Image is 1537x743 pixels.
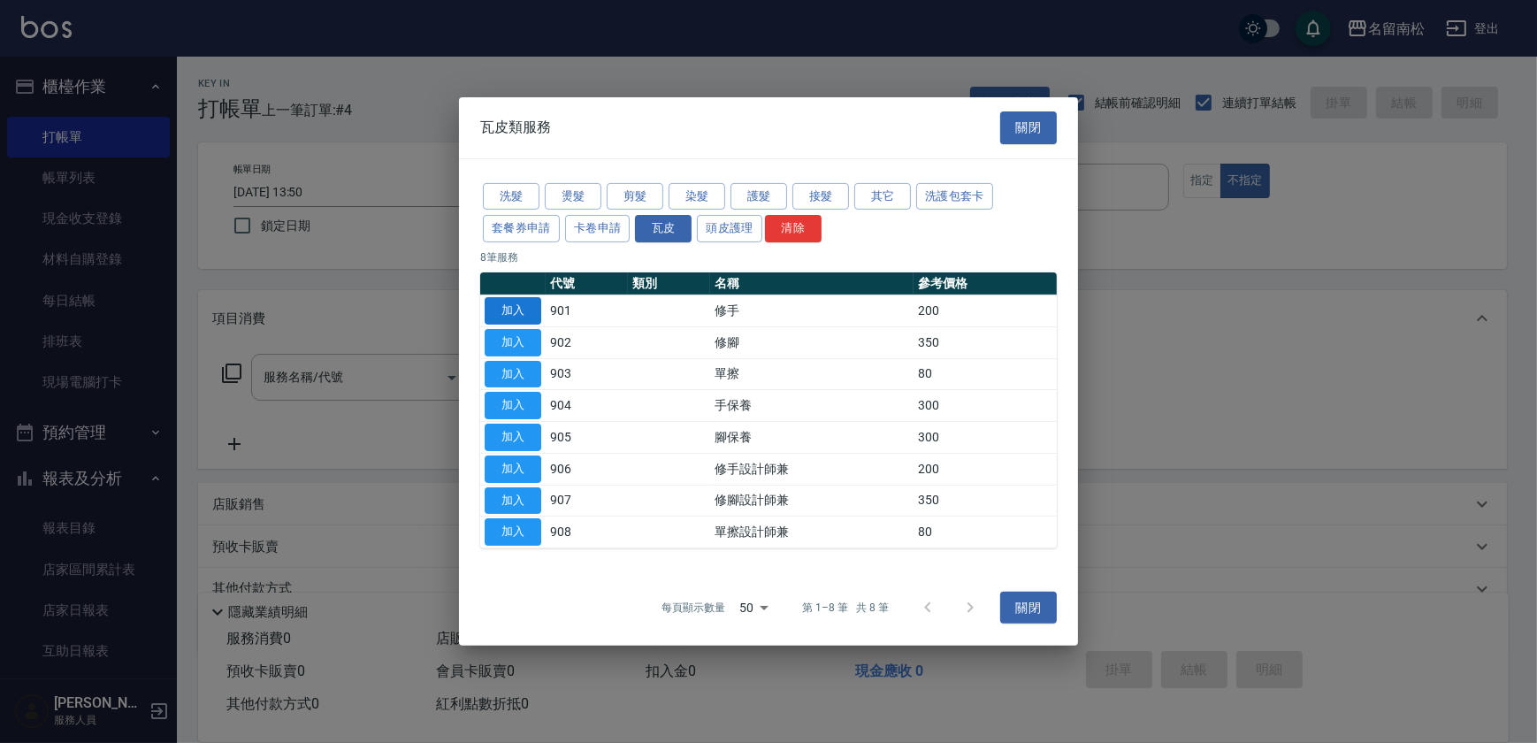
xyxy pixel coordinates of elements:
button: 加入 [485,456,541,483]
p: 每頁顯示數量 [661,600,725,616]
td: 901 [546,295,628,326]
td: 903 [546,358,628,390]
th: 代號 [546,272,628,295]
button: 接髮 [792,182,849,210]
button: 頭皮護理 [697,215,762,242]
td: 904 [546,390,628,422]
td: 80 [914,358,1057,390]
button: 加入 [485,518,541,546]
button: 染髮 [669,182,725,210]
button: 剪髮 [607,182,663,210]
button: 燙髮 [545,182,601,210]
td: 350 [914,326,1057,358]
button: 關閉 [1000,592,1057,624]
button: 清除 [765,215,822,242]
td: 修手 [710,295,914,326]
button: 加入 [485,392,541,419]
button: 加入 [485,486,541,514]
td: 350 [914,485,1057,517]
td: 修腳 [710,326,914,358]
button: 洗護包套卡 [916,182,993,210]
button: 加入 [485,360,541,387]
td: 單擦設計師兼 [710,517,914,548]
td: 902 [546,326,628,358]
td: 300 [914,390,1057,422]
th: 名稱 [710,272,914,295]
button: 洗髮 [483,182,539,210]
td: 906 [546,453,628,485]
td: 907 [546,485,628,517]
td: 300 [914,421,1057,453]
td: 908 [546,517,628,548]
span: 瓦皮類服務 [480,119,551,136]
td: 80 [914,517,1057,548]
button: 卡卷申請 [565,215,631,242]
button: 加入 [485,329,541,356]
div: 50 [732,584,775,632]
td: 單擦 [710,358,914,390]
p: 第 1–8 筆 共 8 筆 [803,600,889,616]
td: 修腳設計師兼 [710,485,914,517]
button: 加入 [485,424,541,451]
button: 套餐券申請 [483,215,560,242]
td: 200 [914,295,1057,326]
td: 手保養 [710,390,914,422]
button: 瓦皮 [635,215,692,242]
p: 8 筆服務 [480,249,1057,265]
th: 類別 [628,272,710,295]
th: 參考價格 [914,272,1057,295]
td: 905 [546,421,628,453]
td: 修手設計師兼 [710,453,914,485]
button: 關閉 [1000,111,1057,144]
button: 加入 [485,297,541,325]
td: 腳保養 [710,421,914,453]
td: 200 [914,453,1057,485]
button: 其它 [854,182,911,210]
button: 護髮 [730,182,787,210]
